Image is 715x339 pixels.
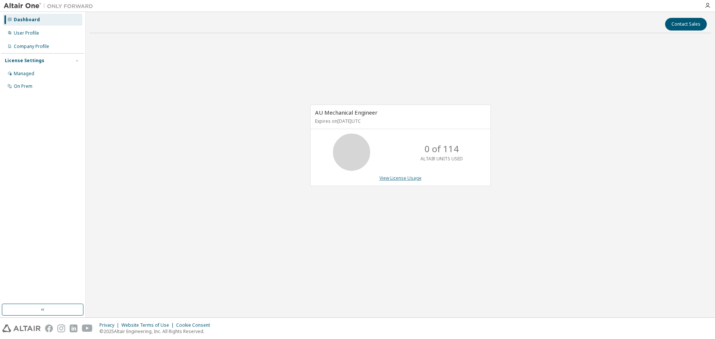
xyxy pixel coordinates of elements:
[99,322,121,328] div: Privacy
[4,2,97,10] img: Altair One
[379,175,422,181] a: View License Usage
[665,18,707,31] button: Contact Sales
[176,322,214,328] div: Cookie Consent
[14,83,32,89] div: On Prem
[14,71,34,77] div: Managed
[2,324,41,332] img: altair_logo.svg
[121,322,176,328] div: Website Terms of Use
[82,324,93,332] img: youtube.svg
[425,143,459,155] p: 0 of 114
[5,58,44,64] div: License Settings
[45,324,53,332] img: facebook.svg
[315,109,378,116] span: AU Mechanical Engineer
[420,156,463,162] p: ALTAIR UNITS USED
[14,44,49,49] div: Company Profile
[70,324,77,332] img: linkedin.svg
[14,30,39,36] div: User Profile
[14,17,40,23] div: Dashboard
[99,328,214,335] p: © 2025 Altair Engineering, Inc. All Rights Reserved.
[57,324,65,332] img: instagram.svg
[315,118,484,124] p: Expires on [DATE] UTC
